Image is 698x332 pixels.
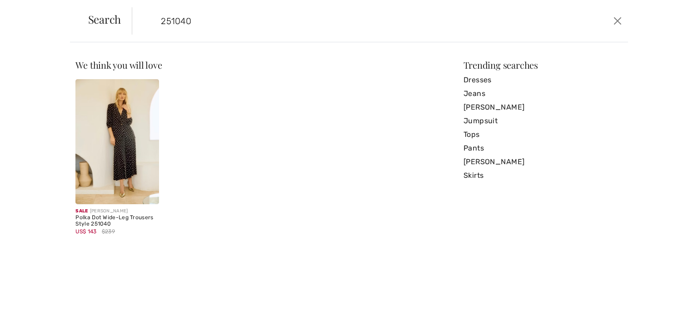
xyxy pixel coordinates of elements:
[464,169,623,182] a: Skirts
[75,79,159,204] img: Polka Dot Wide-Leg Trousers Style 251040. Black/Vanilla
[75,208,159,215] div: [PERSON_NAME]
[88,14,121,25] span: Search
[75,215,159,227] div: Polka Dot Wide-Leg Trousers Style 251040
[464,141,623,155] a: Pants
[464,101,623,114] a: [PERSON_NAME]
[75,228,96,235] span: US$ 143
[75,208,88,214] span: Sale
[464,155,623,169] a: [PERSON_NAME]
[20,6,39,15] span: Help
[75,59,162,71] span: We think you will love
[154,7,497,35] input: TYPE TO SEARCH
[611,14,624,28] button: Close
[102,227,115,236] span: $239
[464,114,623,128] a: Jumpsuit
[464,73,623,87] a: Dresses
[464,87,623,101] a: Jeans
[464,128,623,141] a: Tops
[464,60,623,70] div: Trending searches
